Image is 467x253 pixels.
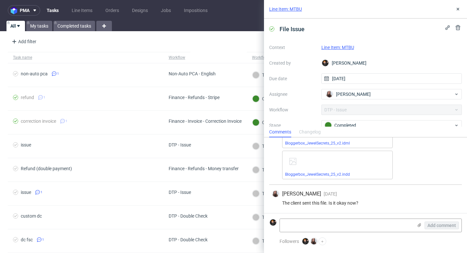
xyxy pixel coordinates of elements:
[21,119,56,124] div: correction invoice
[322,60,329,66] img: Dominik Grosicki
[68,5,96,16] a: Line Items
[324,191,337,196] span: [DATE]
[66,119,67,124] span: 1
[252,166,273,173] div: To Do
[252,190,273,197] div: To Do
[285,172,350,177] a: Bloggerbox_JewelSecrets_25_v2.indd
[269,127,291,137] div: Comments
[157,5,175,16] a: Jobs
[169,190,191,195] div: DTP - Issue
[169,55,185,60] div: Workflow
[169,166,239,171] div: Finance - Refunds - Money transfer
[41,190,42,195] span: 1
[169,95,220,100] div: Finance - Refunds - Stripe
[57,71,59,76] span: 1
[169,142,191,147] div: DTP - Issue
[270,219,276,226] img: Dominik Grosicki
[26,21,52,31] a: My tasks
[21,237,33,242] div: dc fsc
[169,119,242,124] div: Finance - Invoice - Correction Invoice
[43,5,63,16] a: Tasks
[336,91,371,97] span: [PERSON_NAME]
[6,21,25,31] a: All
[299,127,321,137] div: Changelog
[269,90,316,98] label: Assignee
[43,95,45,100] span: 1
[21,213,42,219] div: custom dc
[285,141,350,145] a: Bloggerbox_JewelSecrets_25_v2.idml
[13,55,158,60] span: Task name
[252,237,273,245] div: To Do
[326,91,333,97] img: Sandra Beśka
[252,55,279,60] div: Workflow stage
[252,95,284,102] div: Completed
[321,58,462,68] div: [PERSON_NAME]
[277,24,307,34] span: File Issue
[302,238,309,245] img: Dominik Grosicki
[9,36,38,47] div: Add filter
[272,200,459,206] div: The client sent this file. Is it okay now?
[11,7,20,14] img: logo
[102,5,123,16] a: Orders
[169,237,208,242] div: DTP - Double Check
[169,71,216,76] div: Non-Auto PCA - English
[21,95,34,100] div: refund
[252,143,273,150] div: To Do
[272,191,279,197] img: Sandra Beśka
[311,238,317,245] img: Sandra Beśka
[269,6,302,12] a: Line Item: MTBU
[269,59,316,67] label: Created by
[269,106,316,114] label: Workflow
[282,190,321,197] span: [PERSON_NAME]
[280,239,299,244] span: Followers
[318,237,326,245] button: +
[269,75,316,82] label: Due date
[269,44,316,51] label: Context
[269,121,316,129] label: Stage
[8,5,40,16] button: pma
[21,71,48,76] div: non-auto pca
[54,21,95,31] a: Completed tasks
[321,45,354,50] a: Line Item: MTBU
[180,5,211,16] a: Impositions
[325,122,454,129] div: Completed
[252,71,273,79] div: To Do
[128,5,152,16] a: Designs
[252,214,273,221] div: To Do
[169,213,208,219] div: DTP - Double Check
[42,237,44,242] span: 1
[21,142,31,147] div: issue
[252,119,284,126] div: Completed
[21,190,31,195] div: issue
[21,166,72,171] div: Refund (double payment)
[20,8,30,13] span: pma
